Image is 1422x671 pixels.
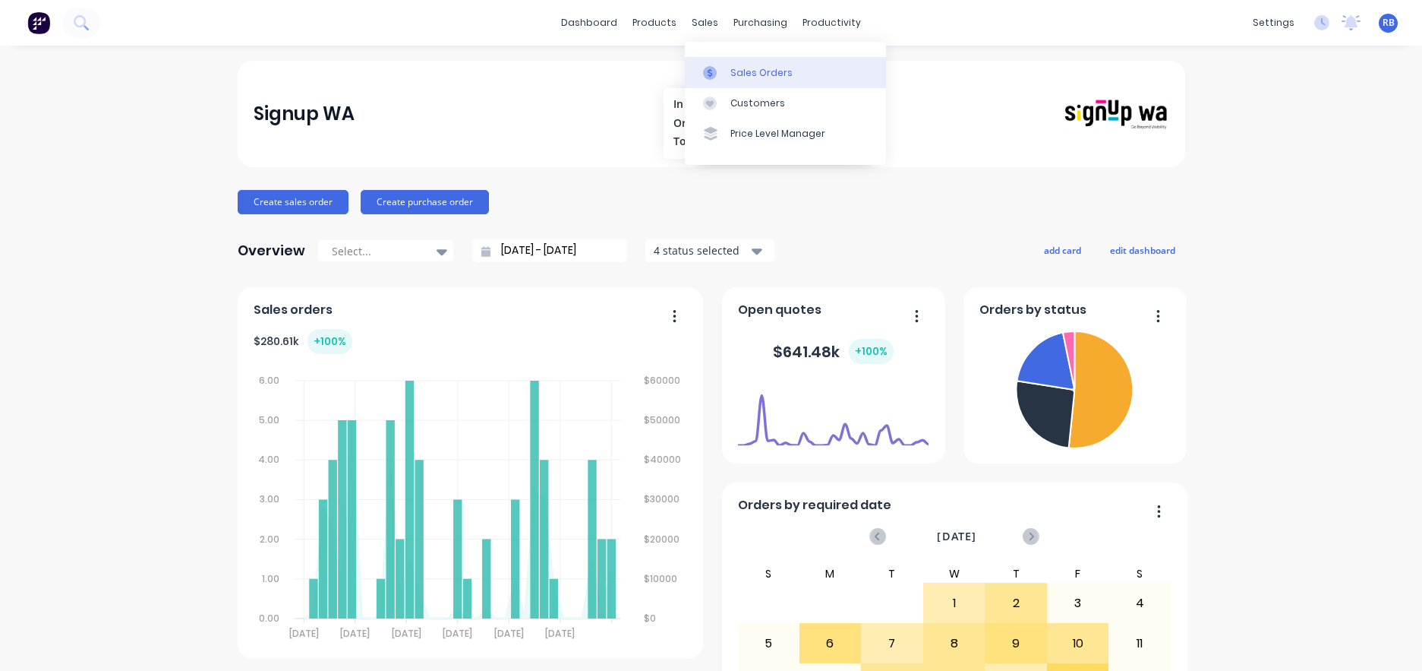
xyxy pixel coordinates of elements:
span: Orders by status [979,301,1086,319]
button: Create purchase order [361,190,489,214]
img: Signup WA [1062,98,1168,131]
tspan: $30000 [645,492,680,505]
div: F [1047,565,1109,583]
tspan: $10000 [645,572,678,585]
div: 8 [924,625,985,663]
div: $ 280.61k [254,329,352,354]
div: + 100 % [849,339,894,364]
tspan: [DATE] [289,627,319,640]
img: Factory [27,11,50,34]
tspan: [DATE] [494,627,524,640]
tspan: 1.00 [262,572,279,585]
div: 6 [800,625,861,663]
div: sales [684,11,726,34]
div: M [799,565,862,583]
div: settings [1245,11,1302,34]
button: 4 status selected [645,239,774,262]
div: 5 [738,625,799,663]
div: S [737,565,799,583]
div: products [625,11,684,34]
div: 3 [1048,584,1108,622]
div: + 100 % [307,329,352,354]
tspan: $60000 [645,374,681,387]
tspan: $40000 [645,453,682,466]
button: add card [1034,240,1091,260]
div: T [985,565,1047,583]
div: purchasing [726,11,795,34]
span: RB [1383,16,1395,30]
tspan: $50000 [645,413,681,426]
div: Signup WA [254,99,355,129]
div: T [861,565,923,583]
span: Open quotes [738,301,821,319]
a: Sales Orders [685,57,886,87]
button: edit dashboard [1100,240,1185,260]
tspan: $20000 [645,533,680,546]
div: productivity [795,11,869,34]
tspan: 6.00 [259,374,279,387]
div: S [1108,565,1171,583]
div: W [923,565,985,583]
tspan: [DATE] [443,627,473,640]
div: 9 [985,625,1046,663]
a: Customers [685,88,886,119]
a: dashboard [553,11,625,34]
div: 11 [1109,625,1170,663]
a: Price Level Manager [685,119,886,149]
tspan: 3.00 [260,492,279,505]
div: 2 [985,584,1046,622]
div: 7 [862,625,922,663]
tspan: 4.00 [258,453,279,466]
div: Customers [730,97,785,110]
tspan: 5.00 [259,413,279,426]
div: 4 [1109,584,1170,622]
div: Sales Orders [730,66,793,80]
span: Sales orders [254,301,333,319]
tspan: 0.00 [259,612,279,625]
div: 4 status selected [654,242,749,258]
tspan: [DATE] [546,627,575,640]
tspan: $0 [645,612,657,625]
tspan: [DATE] [341,627,370,640]
tspan: [DATE] [392,627,421,640]
div: Price Level Manager [730,127,825,141]
div: $ 641.48k [773,339,894,364]
button: Create sales order [238,190,348,214]
span: [DATE] [937,528,976,545]
div: 1 [924,584,985,622]
div: 10 [1048,625,1108,663]
tspan: 2.00 [260,533,279,546]
div: Overview [238,236,305,266]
